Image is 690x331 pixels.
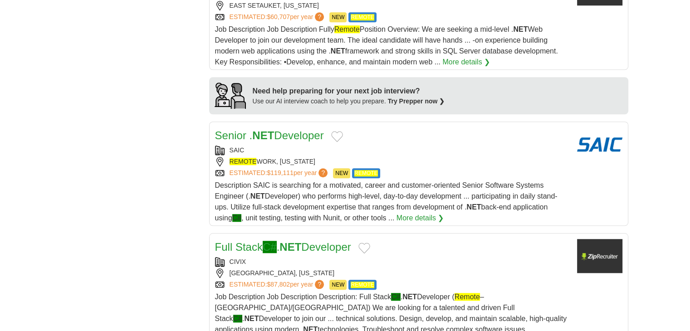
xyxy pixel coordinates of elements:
a: ESTIMATED:$60,707per year? [230,12,326,22]
span: Description SAIC is searching for a motivated, career and customer-oriented Senior Software Syste... [215,181,558,222]
span: ? [315,280,324,289]
a: Full StackC#.NETDeveloper [215,241,351,253]
a: ESTIMATED:$87,802per year? [230,280,326,290]
strong: NET [252,129,274,141]
strong: NET [244,315,259,322]
strong: NET [513,25,528,33]
span: REMOTE [351,14,374,20]
span: $87,802 [267,281,290,288]
strong: NET [466,203,481,211]
span: NEW [333,168,350,178]
div: CIVIX [215,257,570,267]
div: Use our AI interview coach to help you prepare. [253,97,445,106]
span: ? [318,168,328,177]
span: REMOTE [351,282,374,288]
strong: NET [402,293,417,301]
strong: NET [250,192,265,200]
span: Job Description Job Description Fully Position Overview: We are seeking a mid-level . Web Develop... [215,25,558,66]
img: Company logo [577,239,622,273]
span: Remote [455,293,480,301]
span: REMOTE [230,158,257,165]
span: C# [263,241,277,253]
img: SAIC logo [577,127,622,161]
a: Senior .NETDeveloper [215,129,324,141]
a: More details ❯ [396,213,444,224]
button: Add to favorite jobs [358,243,370,253]
span: $60,707 [267,13,290,20]
span: Remote [334,25,360,33]
span: $119,111 [267,169,293,176]
div: EAST SETAUKET, [US_STATE] [215,1,570,10]
a: ESTIMATED:$119,111per year? [230,168,330,178]
strong: NET [279,241,301,253]
a: More details ❯ [442,57,490,68]
span: NEW [329,12,347,22]
span: ? [315,12,324,21]
button: Add to favorite jobs [331,131,343,142]
a: SAIC [230,146,245,154]
div: [GEOGRAPHIC_DATA], [US_STATE] [215,268,570,278]
span: REMOTE [354,170,377,176]
div: WORK, [US_STATE] [215,157,570,166]
a: Try Prepper now ❯ [388,97,445,105]
strong: NET [331,47,345,55]
span: C# [232,214,241,222]
span: C# [233,315,242,322]
div: Need help preparing for your next job interview? [253,86,445,97]
span: C# [391,293,400,301]
span: NEW [329,280,347,290]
